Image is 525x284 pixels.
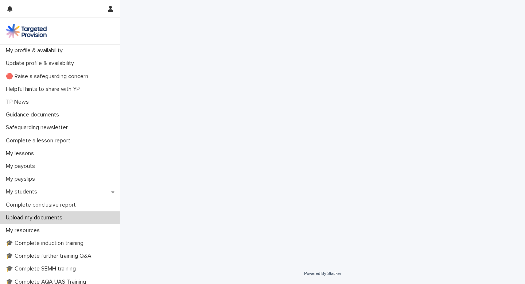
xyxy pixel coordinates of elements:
p: 🔴 Raise a safeguarding concern [3,73,94,80]
p: My lessons [3,150,40,157]
p: 🎓 Complete SEMH training [3,265,82,272]
p: My resources [3,227,46,234]
p: Helpful hints to share with YP [3,86,86,93]
p: 🎓 Complete induction training [3,240,89,247]
p: Upload my documents [3,214,68,221]
img: M5nRWzHhSzIhMunXDL62 [6,24,47,38]
p: TP News [3,99,35,105]
p: Complete a lesson report [3,137,76,144]
p: 🎓 Complete further training Q&A [3,253,97,260]
p: Complete conclusive report [3,202,82,208]
a: Powered By Stacker [304,271,341,276]
p: My profile & availability [3,47,69,54]
p: Safeguarding newsletter [3,124,74,131]
p: My payslips [3,176,41,183]
p: My payouts [3,163,41,170]
p: Update profile & availability [3,60,80,67]
p: My students [3,188,43,195]
p: Guidance documents [3,111,65,118]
